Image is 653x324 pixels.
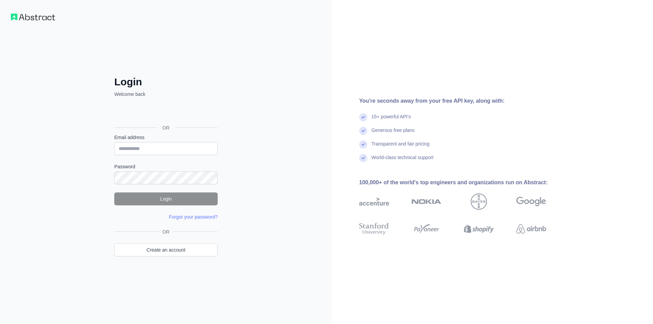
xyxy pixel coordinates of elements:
[114,163,218,170] label: Password
[359,97,568,105] div: You're seconds away from your free API key, along with:
[114,91,218,98] p: Welcome back
[412,221,441,236] img: payoneer
[371,154,434,168] div: World-class technical support
[412,193,441,210] img: nokia
[111,105,220,120] iframe: Nút Đăng nhập bằng Google
[516,221,546,236] img: airbnb
[359,221,389,236] img: stanford university
[160,228,172,235] span: OR
[359,127,367,135] img: check mark
[359,154,367,162] img: check mark
[359,140,367,149] img: check mark
[359,113,367,121] img: check mark
[516,193,546,210] img: google
[114,192,218,205] button: Login
[371,127,415,140] div: Generous free plans
[114,76,218,88] h2: Login
[11,14,55,20] img: Workflow
[114,243,218,256] a: Create an account
[471,193,487,210] img: bayer
[359,178,568,187] div: 100,000+ of the world's top engineers and organizations run on Abstract:
[169,214,218,220] a: Forgot your password?
[157,124,175,131] span: OR
[114,134,218,141] label: Email address
[464,221,494,236] img: shopify
[371,140,430,154] div: Transparent and fair pricing
[371,113,411,127] div: 15+ powerful API's
[359,193,389,210] img: accenture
